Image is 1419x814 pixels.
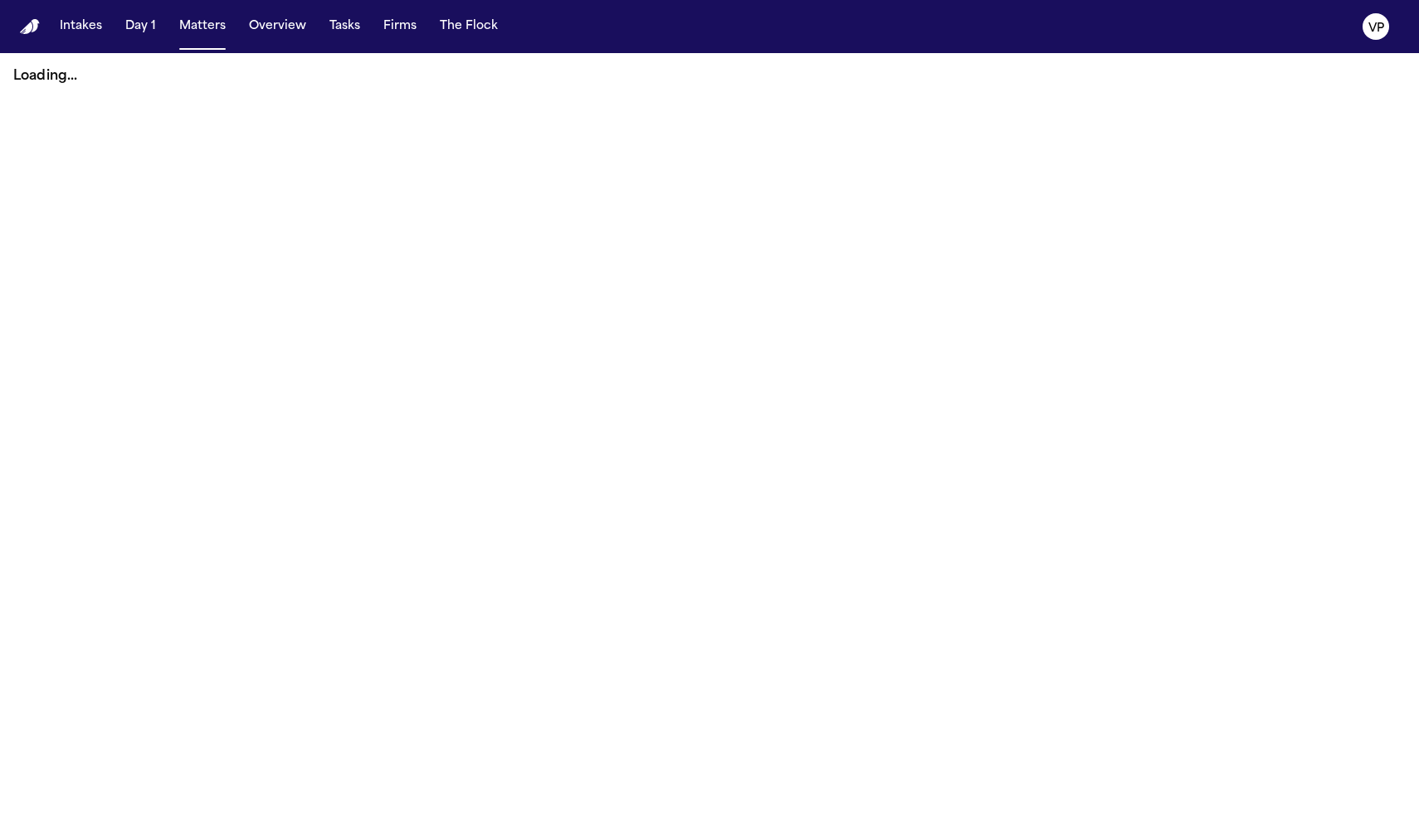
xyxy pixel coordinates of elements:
button: Intakes [53,12,109,41]
img: Finch Logo [20,19,40,35]
text: VP [1368,22,1384,34]
button: Day 1 [119,12,163,41]
button: The Flock [433,12,505,41]
button: Firms [377,12,423,41]
button: Overview [242,12,313,41]
button: Tasks [323,12,367,41]
a: Home [20,19,40,35]
button: Matters [173,12,232,41]
p: Loading... [13,66,1406,86]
